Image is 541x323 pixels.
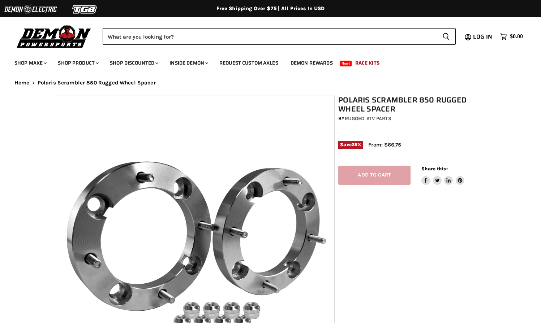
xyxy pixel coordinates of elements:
a: $0.00 [497,31,527,42]
span: 25 [352,142,357,147]
a: Inside Demon [164,56,212,70]
span: Save % [338,141,363,149]
span: New! [340,61,352,66]
a: Request Custom Axles [214,56,284,70]
form: Product [103,28,456,45]
span: Polaris Scrambler 850 Rugged Wheel Spacer [38,80,156,86]
img: TGB Logo 2 [58,3,112,16]
span: From: $66.75 [368,141,401,148]
aside: Share this: [421,166,464,185]
img: Demon Powersports [14,23,94,49]
span: $0.00 [510,33,523,40]
img: Demon Electric Logo 2 [4,3,58,16]
button: Search [437,28,456,45]
span: Share this: [421,166,447,171]
a: Shop Product [52,56,103,70]
ul: Main menu [9,53,521,70]
input: Search [103,28,437,45]
div: by [338,115,492,123]
a: Race Kits [350,56,385,70]
a: Rugged ATV Parts [345,115,391,122]
a: Log in [470,34,497,40]
a: Shop Discounted [104,56,163,70]
h1: Polaris Scrambler 850 Rugged Wheel Spacer [338,96,492,114]
a: Home [14,80,30,86]
span: Log in [473,32,492,41]
a: Demon Rewards [285,56,338,70]
a: Shop Make [9,56,51,70]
